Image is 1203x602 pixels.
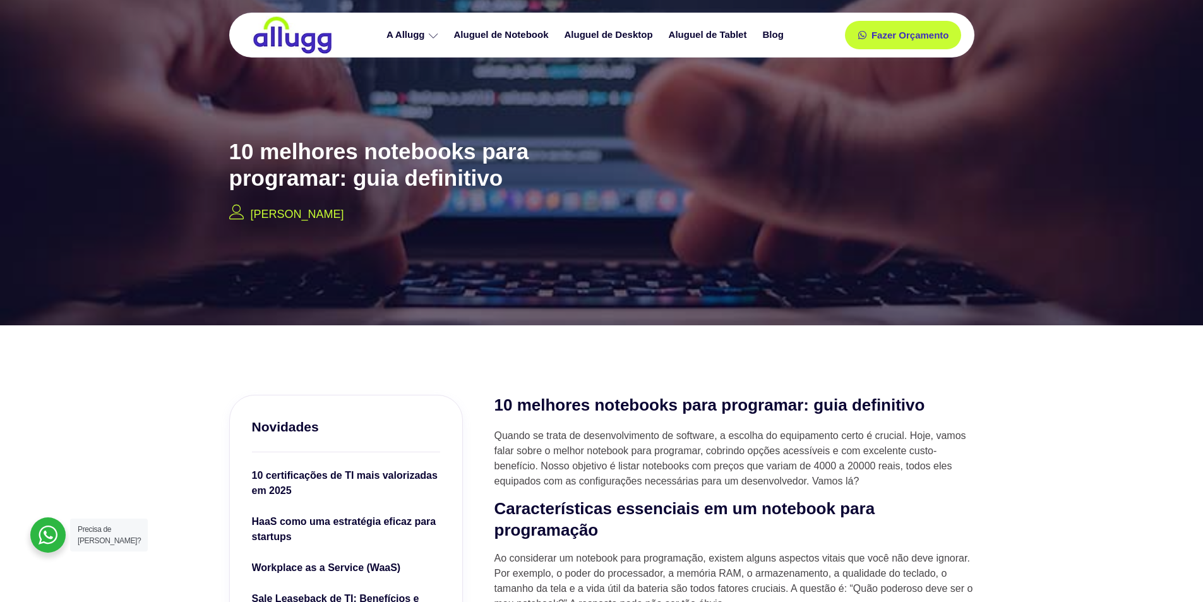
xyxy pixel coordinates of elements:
a: A Allugg [380,24,448,46]
p: [PERSON_NAME] [251,206,344,223]
a: Aluguel de Notebook [448,24,558,46]
span: Precisa de [PERSON_NAME]? [78,525,141,545]
iframe: Chat Widget [1140,541,1203,602]
h2: 10 melhores notebooks para programar: guia definitivo [229,138,633,191]
h3: Novidades [252,418,440,436]
a: HaaS como uma estratégia eficaz para startups [252,514,440,548]
strong: Características essenciais em um notebook para programação [494,499,875,539]
a: Aluguel de Desktop [558,24,662,46]
p: Quando se trata de desenvolvimento de software, a escolha do equipamento certo é crucial. Hoje, v... [494,428,974,489]
a: Workplace as a Service (WaaS) [252,560,440,579]
a: Fazer Orçamento [845,21,962,49]
a: 10 certificações de TI mais valorizadas em 2025 [252,468,440,502]
img: locação de TI é Allugg [251,16,333,54]
h2: 10 melhores notebooks para programar: guia definitivo [494,395,974,416]
span: Fazer Orçamento [871,30,949,40]
a: Blog [756,24,793,46]
a: Aluguel de Tablet [662,24,757,46]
